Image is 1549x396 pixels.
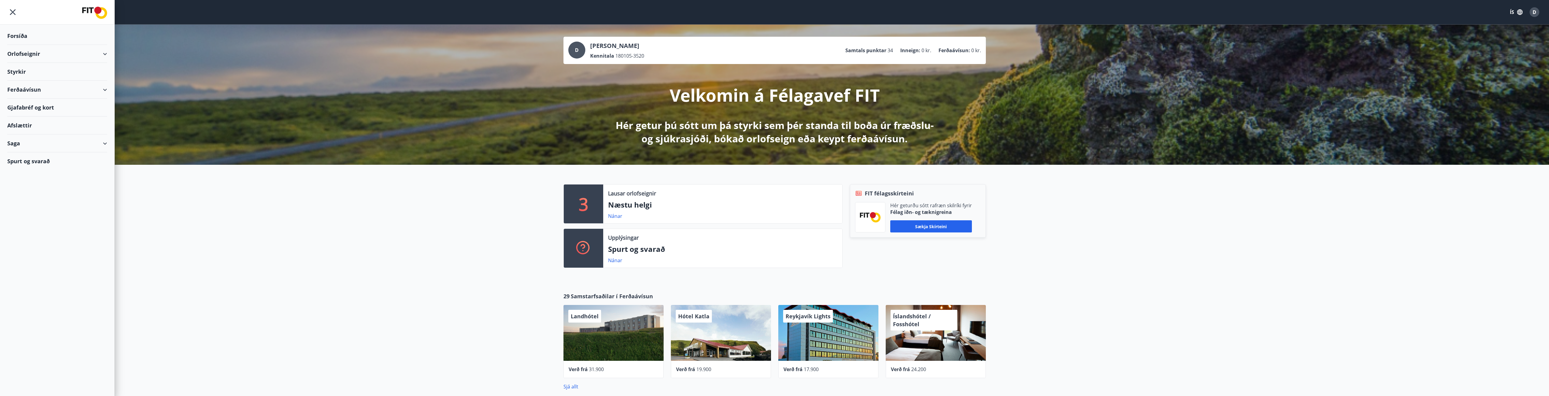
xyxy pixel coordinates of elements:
[575,47,579,53] span: D
[563,383,578,390] a: Sjá allt
[608,234,639,242] p: Upplýsingar
[670,83,880,107] p: Velkomin á Félagavef FIT
[7,99,107,117] div: Gjafabréf og kort
[783,366,803,373] span: Verð frá
[571,292,653,300] span: Samstarfsaðilar í Ferðaávísun
[579,192,588,215] p: 3
[7,152,107,170] div: Spurt og svarað
[7,7,18,18] button: menu
[1507,7,1526,18] button: ÍS
[676,366,695,373] span: Verð frá
[890,220,972,232] button: Sækja skírteini
[1527,5,1542,19] button: D
[608,244,837,254] p: Spurt og svarað
[590,52,614,59] p: Kennitala
[614,119,935,145] p: Hér getur þú sótt um þá styrki sem þér standa til boða úr fræðslu- og sjúkrasjóði, bókað orlofsei...
[696,366,711,373] span: 19.900
[893,313,931,328] span: Íslandshótel / Fosshótel
[7,117,107,134] div: Afslættir
[615,52,644,59] span: 180105-3520
[971,47,981,54] span: 0 kr.
[888,47,893,54] span: 34
[590,42,644,50] p: [PERSON_NAME]
[922,47,931,54] span: 0 kr.
[7,27,107,45] div: Forsíða
[608,189,656,197] p: Lausar orlofseignir
[804,366,819,373] span: 17.900
[589,366,604,373] span: 31.900
[608,200,837,210] p: Næstu helgi
[678,313,709,320] span: Hótel Katla
[865,189,914,197] span: FIT félagsskírteini
[911,366,926,373] span: 24.200
[7,63,107,81] div: Styrkir
[563,292,570,300] span: 29
[571,313,599,320] span: Landhótel
[569,366,588,373] span: Verð frá
[7,134,107,152] div: Saga
[7,81,107,99] div: Ferðaávísun
[845,47,886,54] p: Samtals punktar
[891,366,910,373] span: Verð frá
[608,257,622,264] a: Nánar
[860,212,881,222] img: FPQVkF9lTnNbbaRSFyT17YYeljoOGk5m51IhT0bO.png
[890,209,972,215] p: Félag iðn- og tæknigreina
[1533,9,1536,15] span: D
[786,313,830,320] span: Reykjavík Lights
[82,7,107,19] img: union_logo
[939,47,970,54] p: Ferðaávísun :
[900,47,920,54] p: Inneign :
[890,202,972,209] p: Hér geturðu sótt rafræn skilríki fyrir
[608,213,622,219] a: Nánar
[7,45,107,63] div: Orlofseignir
